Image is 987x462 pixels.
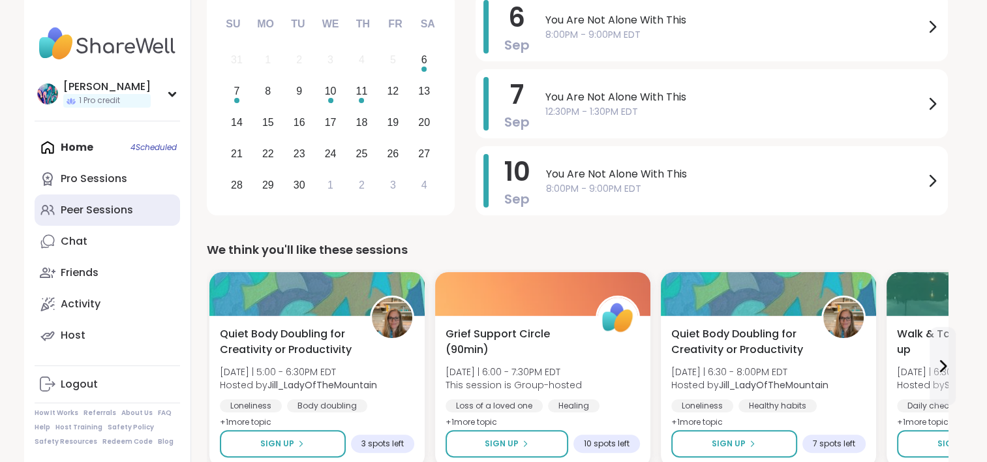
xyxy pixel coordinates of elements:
span: You Are Not Alone With This [545,89,924,105]
span: 7 [510,76,524,113]
div: We think you'll like these sessions [207,241,948,259]
div: Choose Wednesday, September 24th, 2025 [316,140,344,168]
button: Sign Up [671,430,797,457]
span: Sign Up [485,438,519,450]
button: Sign Up [446,430,568,457]
span: 7 spots left [813,439,855,449]
div: 22 [262,145,274,162]
div: Choose Saturday, September 13th, 2025 [410,78,438,106]
a: Chat [35,226,180,257]
div: Not available Wednesday, September 3rd, 2025 [316,46,344,74]
a: Safety Policy [108,423,154,432]
div: Choose Thursday, September 25th, 2025 [348,140,376,168]
div: Choose Wednesday, September 17th, 2025 [316,109,344,137]
div: 2 [359,176,365,194]
div: Healthy habits [738,399,817,412]
div: Choose Friday, October 3rd, 2025 [379,171,407,199]
div: 12 [387,82,399,100]
img: hollyjanicki [37,84,58,104]
div: 3 [327,51,333,69]
div: Friends [61,266,99,280]
div: 16 [294,114,305,131]
div: Choose Thursday, September 18th, 2025 [348,109,376,137]
div: 11 [356,82,368,100]
a: Logout [35,369,180,400]
b: Jill_LadyOfTheMountain [719,378,828,392]
a: Host [35,320,180,351]
span: Quiet Body Doubling for Creativity or Productivity [220,326,356,358]
a: Blog [158,437,174,446]
div: Choose Saturday, September 27th, 2025 [410,140,438,168]
div: Daily check-in [897,399,975,412]
span: 8:00PM - 9:00PM EDT [546,182,924,196]
img: Jill_LadyOfTheMountain [372,298,412,338]
span: 10 spots left [584,439,630,449]
a: Referrals [84,408,116,418]
div: Pro Sessions [61,172,127,186]
img: Jill_LadyOfTheMountain [823,298,864,338]
div: Loneliness [220,399,282,412]
div: 1 [327,176,333,194]
div: Choose Sunday, September 14th, 2025 [223,109,251,137]
div: 30 [294,176,305,194]
div: Choose Wednesday, September 10th, 2025 [316,78,344,106]
div: 14 [231,114,243,131]
a: Help [35,423,50,432]
div: 15 [262,114,274,131]
div: Choose Sunday, September 28th, 2025 [223,171,251,199]
div: 2 [296,51,302,69]
div: 18 [356,114,368,131]
span: [DATE] | 5:00 - 6:30PM EDT [220,365,377,378]
a: Peer Sessions [35,194,180,226]
img: ShareWell [598,298,638,338]
span: [DATE] | 6:30 - 8:00PM EDT [671,365,828,378]
div: Th [348,10,377,38]
a: Activity [35,288,180,320]
div: Not available Tuesday, September 2nd, 2025 [285,46,313,74]
div: 17 [325,114,337,131]
div: 25 [356,145,368,162]
div: Choose Monday, September 8th, 2025 [254,78,282,106]
span: 10 [504,153,530,190]
div: Fr [381,10,410,38]
div: Choose Saturday, October 4th, 2025 [410,171,438,199]
div: Choose Sunday, September 7th, 2025 [223,78,251,106]
div: Choose Tuesday, September 9th, 2025 [285,78,313,106]
div: [PERSON_NAME] [63,80,151,94]
span: 12:30PM - 1:30PM EDT [545,105,924,119]
div: 20 [418,114,430,131]
div: month 2025-09 [221,44,440,200]
div: Loss of a loved one [446,399,543,412]
div: 19 [387,114,399,131]
div: Loneliness [671,399,733,412]
div: 6 [421,51,427,69]
span: Sign Up [260,438,294,450]
div: Choose Wednesday, October 1st, 2025 [316,171,344,199]
span: This session is Group-hosted [446,378,582,392]
span: 3 spots left [361,439,404,449]
div: Choose Monday, September 15th, 2025 [254,109,282,137]
div: We [316,10,344,38]
div: Not available Sunday, August 31st, 2025 [223,46,251,74]
a: About Us [121,408,153,418]
div: Choose Friday, September 19th, 2025 [379,109,407,137]
b: Jill_LadyOfTheMountain [267,378,377,392]
button: Sign Up [220,430,346,457]
div: Choose Saturday, September 6th, 2025 [410,46,438,74]
div: 26 [387,145,399,162]
div: 4 [421,176,427,194]
div: Choose Sunday, September 21st, 2025 [223,140,251,168]
div: Su [219,10,247,38]
span: Grief Support Circle (90min) [446,326,581,358]
div: 31 [231,51,243,69]
div: Choose Saturday, September 20th, 2025 [410,109,438,137]
div: Not available Friday, September 5th, 2025 [379,46,407,74]
div: 4 [359,51,365,69]
div: Choose Tuesday, September 30th, 2025 [285,171,313,199]
div: 29 [262,176,274,194]
a: FAQ [158,408,172,418]
div: Choose Monday, September 22nd, 2025 [254,140,282,168]
span: Quiet Body Doubling for Creativity or Productivity [671,326,807,358]
div: Logout [61,377,98,392]
div: Choose Friday, September 26th, 2025 [379,140,407,168]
